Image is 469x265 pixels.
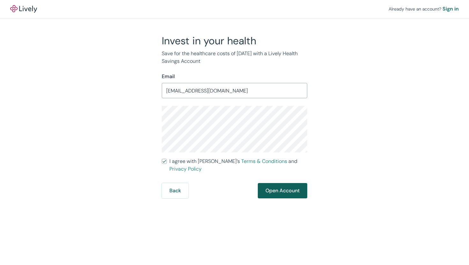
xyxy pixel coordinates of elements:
[162,73,175,80] label: Email
[10,5,37,13] a: LivelyLively
[389,5,459,13] div: Already have an account?
[258,183,307,198] button: Open Account
[162,50,307,65] p: Save for the healthcare costs of [DATE] with a Lively Health Savings Account
[241,158,287,165] a: Terms & Conditions
[162,34,307,47] h2: Invest in your health
[10,5,37,13] img: Lively
[169,166,202,172] a: Privacy Policy
[169,158,307,173] span: I agree with [PERSON_NAME]’s and
[162,183,189,198] button: Back
[443,5,459,13] a: Sign in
